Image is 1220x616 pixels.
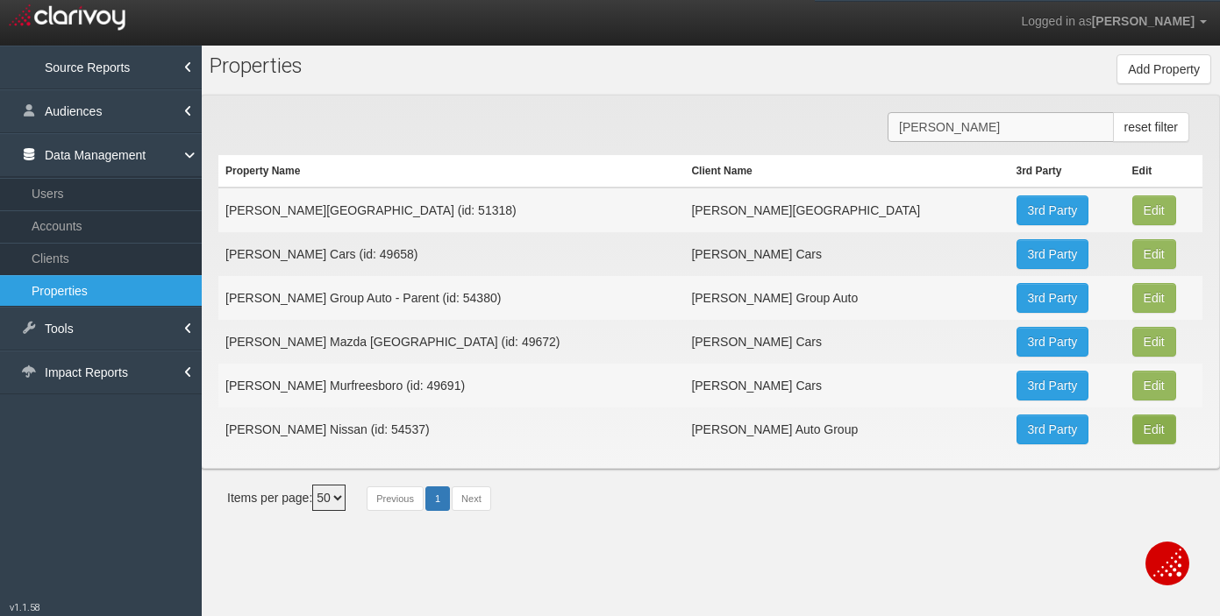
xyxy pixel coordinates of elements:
[684,188,1009,232] td: [PERSON_NAME][GEOGRAPHIC_DATA]
[218,364,684,407] td: [PERSON_NAME] Murfreesboro (id: 49691)
[1132,327,1176,357] button: Edit
[218,188,684,232] td: [PERSON_NAME][GEOGRAPHIC_DATA] (id: 51318)
[888,112,1114,142] input: Search Properties
[227,485,346,511] div: Items per page:
[1017,283,1089,313] a: 3rd Party
[1092,14,1195,28] span: [PERSON_NAME]
[1017,239,1089,269] a: 3rd Party
[218,232,684,276] td: [PERSON_NAME] Cars (id: 49658)
[1132,414,1176,444] button: Edit
[1132,283,1176,313] button: Edit
[1125,155,1202,188] th: Edit
[684,276,1009,320] td: [PERSON_NAME] Group Auto
[218,155,684,188] th: Property Name
[1117,54,1211,84] button: Add Property
[1017,327,1089,357] a: 3rd Party
[367,486,424,511] a: Previous
[684,320,1009,364] td: [PERSON_NAME] Cars
[684,407,1009,451] td: [PERSON_NAME] Auto Group
[1017,371,1089,400] a: 3rd Party
[218,276,684,320] td: [PERSON_NAME] Group Auto - Parent (id: 54380)
[1113,112,1189,142] button: reset filter
[684,232,1009,276] td: [PERSON_NAME] Cars
[218,320,684,364] td: [PERSON_NAME] Mazda [GEOGRAPHIC_DATA] (id: 49672)
[1021,14,1091,28] span: Logged in as
[210,54,510,77] h1: Pr perties
[684,364,1009,407] td: [PERSON_NAME] Cars
[1132,371,1176,400] button: Edit
[1132,239,1176,269] button: Edit
[1008,1,1220,43] a: Logged in as[PERSON_NAME]
[1017,414,1089,444] a: 3rd Party
[1132,195,1176,225] button: Edit
[1017,195,1089,225] a: 3rd Party
[684,155,1009,188] th: Client Name
[452,486,491,511] a: Next
[1010,155,1125,188] th: 3rd Party
[218,407,684,451] td: [PERSON_NAME] Nissan (id: 54537)
[425,486,450,511] a: 1
[229,53,240,78] span: o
